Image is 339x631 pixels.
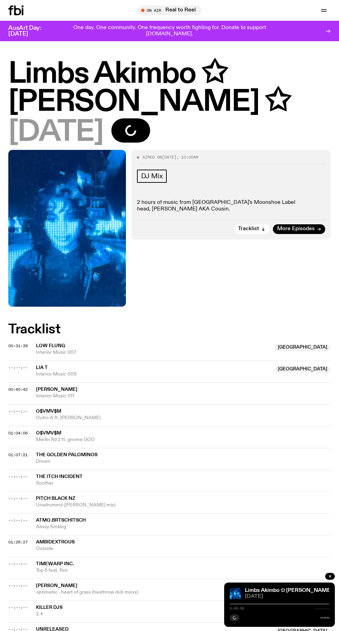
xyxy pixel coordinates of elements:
button: Tracklist [234,224,269,234]
a: More Episodes [273,224,325,234]
span: -:--:-- [315,607,329,610]
button: 01:07:21 [8,453,28,457]
span: --:--:-- [8,517,28,523]
span: Interior Music 009 [36,371,270,378]
span: Drown [36,458,331,465]
span: [PERSON_NAME] [36,387,77,392]
span: Top 5 feat. Rxn [36,567,331,574]
span: 2.4 [36,611,331,618]
button: 00:45:42 [8,388,28,391]
span: , 10:00am [176,154,198,160]
span: --:--:-- [8,561,28,567]
span: [PERSON_NAME] [36,583,77,588]
button: 01:04:06 [8,431,28,435]
span: Merlin Rd 2 ft. gnome GOD [36,436,331,443]
span: Tracklist [238,226,259,232]
span: Pitch Black nz [36,496,75,501]
span: Interior Music 007 [36,349,270,356]
span: [DATE] [8,118,103,146]
h1: Limbs Akimbo ✩ [PERSON_NAME] ✩ [8,60,331,116]
span: --:--:-- [8,365,28,370]
span: optimistic - heart of grass (heathrow dub mixxx) [36,589,331,596]
p: 2 hours of music from [GEOGRAPHIC_DATA]'s Moonshoe Label head, [PERSON_NAME] AKA Cousin. [137,199,326,213]
span: [DATE] [162,154,176,160]
span: More Episodes [277,226,315,232]
span: Outside [36,546,331,552]
button: 00:31:39 [8,344,28,348]
span: O$VMV$M [36,409,61,414]
span: Ambidextrous [36,540,75,544]
span: DJ Mix [141,172,163,180]
span: Alway Smiling [36,524,331,530]
span: 00:31:39 [8,343,28,349]
span: Outro A ft. [PERSON_NAME] [36,415,331,421]
span: --:--:-- [8,496,28,501]
span: Low Flung [36,343,65,348]
span: [GEOGRAPHIC_DATA] [274,366,331,373]
span: Aired on [143,154,162,160]
span: [DATE] [245,594,329,599]
span: Interior Music 011 [36,393,331,399]
span: Killer DJs [36,605,63,610]
span: --:--:-- [8,474,28,479]
button: 01:28:27 [8,540,28,544]
span: Atmo.Brtschitsch [36,518,86,523]
span: O$VMV$M [36,431,61,435]
span: --:--:-- [8,605,28,610]
button: On AirReal to Reel [138,6,201,15]
span: Soother [36,480,331,487]
span: --:--:-- [8,583,28,588]
a: Limbs Akimbo ✩ [PERSON_NAME] ✩ [245,588,338,593]
span: 01:04:06 [8,430,28,436]
span: --:--:-- [8,408,28,414]
span: 0:00:00 [230,607,244,610]
h3: AusArt Day: [DATE] [8,25,53,37]
h2: Tracklist [8,323,331,336]
span: 00:45:42 [8,387,28,392]
span: The Itch Incident [36,474,83,479]
span: The Golden Palominos [36,452,98,457]
span: Unadrumma ([PERSON_NAME] mix) [36,502,331,508]
span: 01:07:21 [8,452,28,458]
p: One day. One community. One frequency worth fighting for. Donate to support [DOMAIN_NAME]. [58,25,281,37]
a: DJ Mix [137,170,167,183]
span: 01:28:27 [8,539,28,545]
span: [GEOGRAPHIC_DATA] [274,344,331,351]
span: Lia T [36,365,48,370]
span: Timewarp Inc. [36,561,74,566]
